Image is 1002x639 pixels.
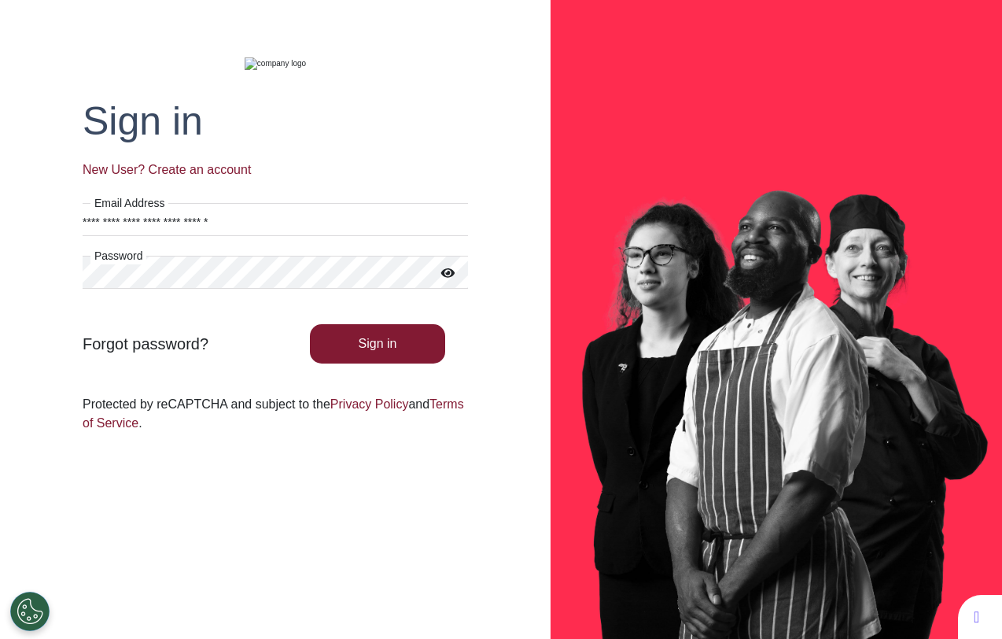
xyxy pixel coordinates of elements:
span: New User? Create an account [83,163,251,176]
button: Open Preferences [10,592,50,631]
img: company logo [245,57,306,70]
a: Privacy Policy [330,397,409,411]
label: Password [90,248,146,264]
label: Email Address [90,195,168,212]
span: Forgot password? [83,335,208,353]
h2: Sign in [83,98,468,145]
div: Protected by reCAPTCHA and subject to the and . [83,395,468,433]
button: Sign in [310,324,446,364]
